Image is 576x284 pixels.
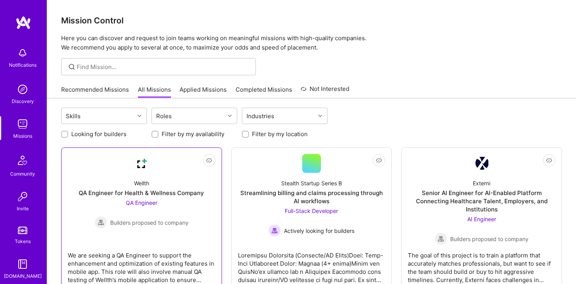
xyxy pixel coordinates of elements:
div: Industries [245,110,276,122]
img: Invite [15,189,30,204]
span: Actively looking for builders [284,227,354,235]
i: icon Chevron [318,114,322,118]
label: Looking for builders [71,130,127,138]
input: Find Mission... [77,63,250,71]
div: Notifications [9,61,37,69]
img: tokens [18,227,27,234]
img: logo [16,16,31,30]
div: Discovery [12,97,34,105]
img: Builders proposed to company [95,216,107,229]
img: Company Logo [132,154,151,173]
div: Invite [17,204,29,213]
span: Full-Stack Developer [285,208,338,214]
img: Actively looking for builders [268,224,281,237]
span: Builders proposed to company [450,235,528,243]
a: All Missions [138,85,171,98]
div: Externi [473,179,490,187]
h3: Mission Control [61,16,562,25]
i: icon Chevron [228,114,232,118]
span: Builders proposed to company [110,218,188,227]
div: We are seeking a QA Engineer to support the enhancement and optimization of existing features in ... [68,245,215,284]
span: AI Engineer [467,216,496,222]
p: Here you can discover and request to join teams working on meaningful missions with high-quality ... [61,34,562,52]
div: Wellth [134,179,149,187]
div: QA Engineer for Health & Wellness Company [79,189,204,197]
a: Not Interested [301,84,349,98]
label: Filter by my location [252,130,308,138]
div: [DOMAIN_NAME] [4,272,42,280]
img: Community [13,151,32,170]
div: The goal of this project is to train a platform that accurately matches professionals, but want t... [408,245,555,284]
a: Completed Missions [236,85,292,98]
img: Company Logo [475,157,488,170]
div: Missions [13,132,32,140]
div: Senior AI Engineer for AI-Enabled Platform Connecting Healthcare Talent, Employers, and Institutions [408,189,555,213]
img: discovery [15,82,30,97]
i: icon EyeClosed [546,157,552,163]
div: Streamlining billing and claims processing through AI workflows [238,189,386,205]
div: Loremipsu Dolorsita (Consecte/AD Elits)Doei: Temp-Inci Utlaboreet Dolor: Magnaa (4+ enima)Minim v... [238,245,386,284]
label: Filter by my availability [162,130,224,138]
i: icon Chevron [137,114,141,118]
div: Skills [64,110,83,122]
img: Builders proposed to company [435,233,447,245]
div: Stealth Startup Series B [281,179,342,187]
span: QA Engineer [126,199,157,206]
a: Recommended Missions [61,85,129,98]
a: Applied Missions [180,85,227,98]
div: Tokens [15,237,31,245]
img: bell [15,45,30,61]
img: teamwork [15,116,30,132]
div: Community [10,170,35,178]
i: icon EyeClosed [206,157,212,163]
i: icon EyeClosed [376,157,382,163]
i: icon SearchGrey [67,62,76,71]
img: guide book [15,256,30,272]
div: Roles [154,110,174,122]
